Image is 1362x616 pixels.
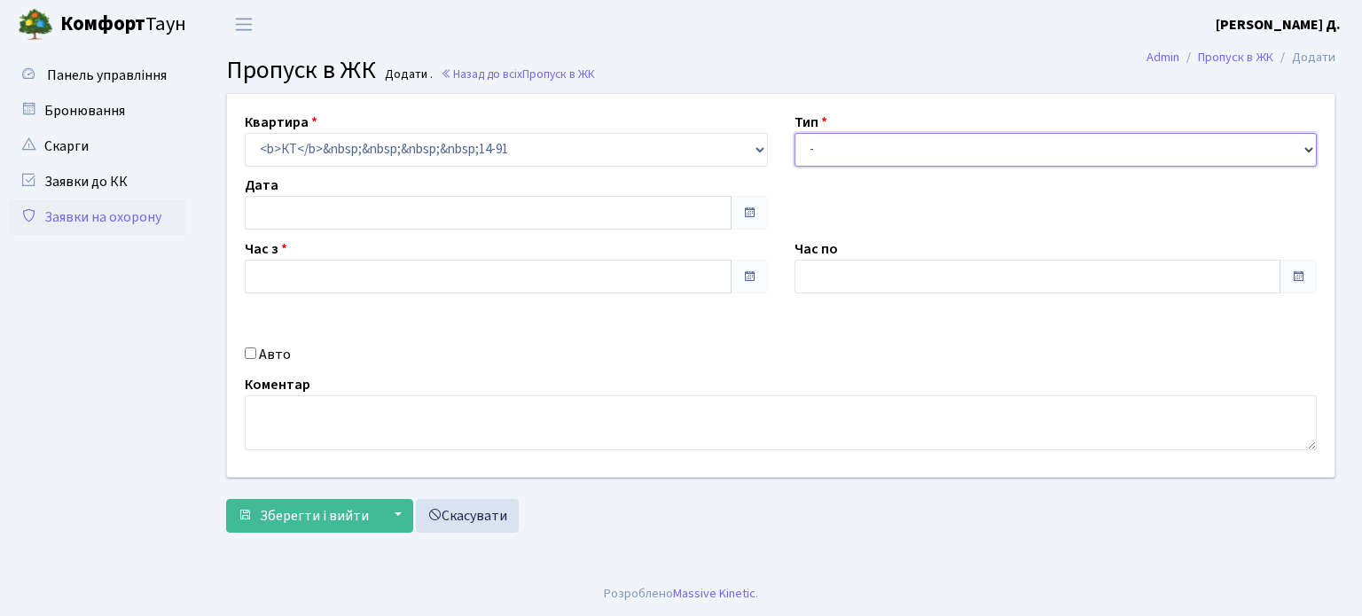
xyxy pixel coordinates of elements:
[245,112,317,133] label: Квартира
[9,199,186,235] a: Заявки на охорону
[673,584,755,603] a: Massive Kinetic
[1216,14,1341,35] a: [PERSON_NAME] Д.
[416,499,519,533] a: Скасувати
[226,52,376,88] span: Пропуск в ЖК
[259,344,291,365] label: Авто
[1198,48,1273,66] a: Пропуск в ЖК
[245,175,278,196] label: Дата
[381,67,433,82] small: Додати .
[794,238,838,260] label: Час по
[794,112,827,133] label: Тип
[9,129,186,164] a: Скарги
[245,374,310,395] label: Коментар
[9,164,186,199] a: Заявки до КК
[60,10,186,40] span: Таун
[222,10,266,39] button: Переключити навігацію
[60,10,145,38] b: Комфорт
[18,7,53,43] img: logo.png
[9,93,186,129] a: Бронювання
[441,66,595,82] a: Назад до всіхПропуск в ЖК
[226,499,380,533] button: Зберегти і вийти
[260,506,369,526] span: Зберегти і вийти
[1120,39,1362,76] nav: breadcrumb
[47,66,167,85] span: Панель управління
[1273,48,1335,67] li: Додати
[9,58,186,93] a: Панель управління
[1216,15,1341,35] b: [PERSON_NAME] Д.
[522,66,595,82] span: Пропуск в ЖК
[604,584,758,604] div: Розроблено .
[1147,48,1179,66] a: Admin
[245,238,287,260] label: Час з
